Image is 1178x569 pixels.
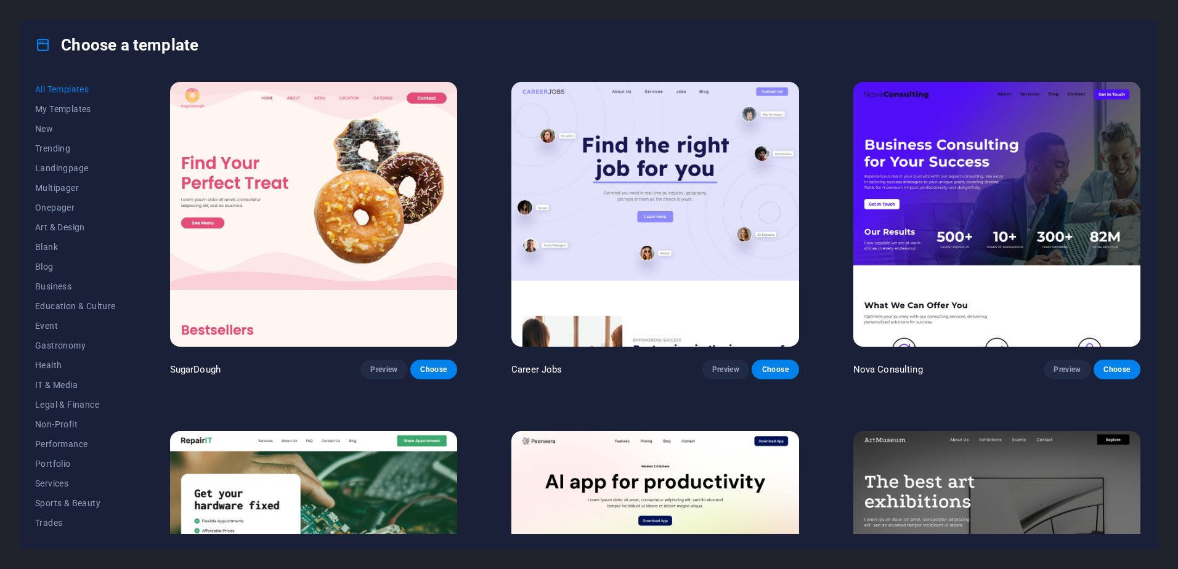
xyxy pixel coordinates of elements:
[35,79,116,99] button: All Templates
[752,360,798,379] button: Choose
[35,35,198,55] h4: Choose a template
[170,82,457,347] img: SugarDough
[35,513,116,533] button: Trades
[35,163,116,173] span: Landingpage
[35,281,116,291] span: Business
[35,316,116,336] button: Event
[35,459,116,469] span: Portfolio
[1094,360,1140,379] button: Choose
[35,380,116,390] span: IT & Media
[35,104,116,114] span: My Templates
[35,276,116,296] button: Business
[35,262,116,272] span: Blog
[35,360,116,370] span: Health
[35,439,116,449] span: Performance
[35,336,116,355] button: Gastronomy
[35,321,116,331] span: Event
[35,395,116,414] button: Legal & Finance
[1044,360,1091,379] button: Preview
[35,198,116,217] button: Onepager
[35,257,116,276] button: Blog
[35,84,116,94] span: All Templates
[35,222,116,232] span: Art & Design
[35,237,116,257] button: Blank
[762,365,789,374] span: Choose
[360,360,407,379] button: Preview
[35,217,116,237] button: Art & Design
[712,365,739,374] span: Preview
[35,242,116,252] span: Blank
[35,301,116,311] span: Education & Culture
[35,183,116,193] span: Multipager
[35,119,116,139] button: New
[35,419,116,429] span: Non-Profit
[35,533,116,552] button: Travel
[35,203,116,212] span: Onepager
[35,99,116,119] button: My Templates
[511,363,563,376] p: Career Jobs
[410,360,457,379] button: Choose
[853,363,923,376] p: Nova Consulting
[35,143,116,153] span: Trending
[35,434,116,454] button: Performance
[35,296,116,316] button: Education & Culture
[35,355,116,375] button: Health
[35,341,116,350] span: Gastronomy
[420,365,447,374] span: Choose
[35,158,116,178] button: Landingpage
[1054,365,1081,374] span: Preview
[35,400,116,410] span: Legal & Finance
[853,82,1140,347] img: Nova Consulting
[35,414,116,434] button: Non-Profit
[35,454,116,474] button: Portfolio
[35,124,116,134] span: New
[35,498,116,508] span: Sports & Beauty
[35,478,116,488] span: Services
[370,365,397,374] span: Preview
[511,82,798,347] img: Career Jobs
[35,139,116,158] button: Trending
[35,375,116,395] button: IT & Media
[1103,365,1131,374] span: Choose
[35,474,116,493] button: Services
[170,363,221,376] p: SugarDough
[35,493,116,513] button: Sports & Beauty
[702,360,749,379] button: Preview
[35,178,116,198] button: Multipager
[35,518,116,528] span: Trades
